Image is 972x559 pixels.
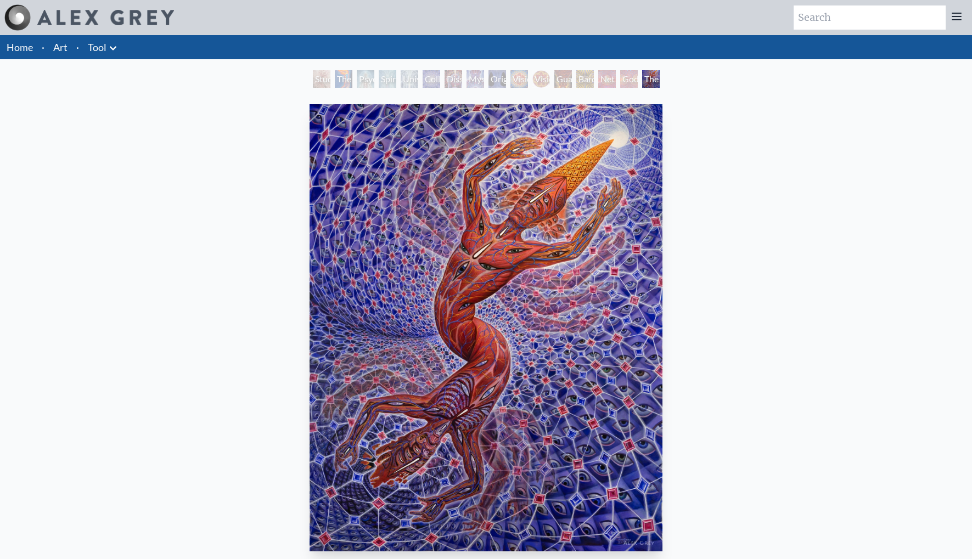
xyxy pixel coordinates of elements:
[642,70,660,88] div: The Great Turn
[620,70,638,88] div: Godself
[554,70,572,88] div: Guardian of Infinite Vision
[53,39,68,55] a: Art
[357,70,374,88] div: Psychic Energy System
[313,70,330,88] div: Study for the Great Turn
[794,5,946,30] input: Search
[37,35,49,59] li: ·
[576,70,594,88] div: Bardo Being
[598,70,616,88] div: Net of Being
[88,39,106,55] a: Tool
[401,70,418,88] div: Universal Mind Lattice
[510,70,528,88] div: Vision Crystal
[532,70,550,88] div: Vision Crystal Tondo
[379,70,396,88] div: Spiritual Energy System
[335,70,352,88] div: The Torch
[467,70,484,88] div: Mystic Eye
[488,70,506,88] div: Original Face
[310,104,662,551] img: The-Great-Turn-2021-Alex-Grey-watermarked.jpg
[423,70,440,88] div: Collective Vision
[72,35,83,59] li: ·
[7,41,33,53] a: Home
[445,70,462,88] div: Dissectional Art for Tool's Lateralus CD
